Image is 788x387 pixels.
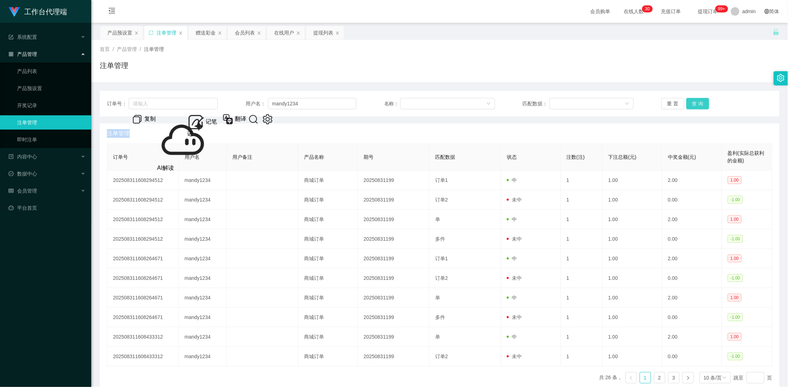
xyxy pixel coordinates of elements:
span: 用户名： [246,100,268,108]
td: 20250831199 [358,268,429,288]
i: 图标: check-circle-o [9,171,14,176]
span: 注数(注) [567,154,585,160]
i: 图标: sync [149,30,154,35]
i: 图标: profile [9,154,14,159]
td: 0.00 [662,268,722,288]
span: 注单管理 [144,46,164,52]
i: 图标: close [134,31,139,35]
span: 翻译 [235,116,246,122]
span: 匹配数据： [523,100,550,108]
td: mandy1234 [179,210,227,229]
span: 复制 [144,116,156,122]
td: 2.00 [662,210,722,229]
a: 图标: dashboard平台首页 [9,201,86,215]
td: 202508311608294512 [107,171,179,190]
span: 注单管理 [107,129,130,138]
span: 未中 [507,354,522,359]
td: mandy1234 [179,249,227,268]
sup: 1037 [715,5,728,12]
div: 10 条/页 [704,372,722,383]
span: 订单号： [107,100,129,108]
td: 0.00 [662,190,722,210]
a: 注单管理 [17,115,86,130]
td: 202508311608294512 [107,229,179,249]
img: BTcnyCAlw1Z8AAAAAElFTkSuQmCC [222,114,233,125]
td: 20250831199 [358,190,429,210]
span: 订单2 [435,275,448,281]
a: 工作台代理端 [9,9,67,14]
td: 0.00 [662,308,722,327]
span: 订单2 [435,354,448,359]
a: 1 [640,372,651,383]
div: 在线用户 [274,26,294,40]
td: 1.00 [603,210,662,229]
span: 订单2 [435,197,448,203]
td: 1 [561,288,603,308]
span: 期号 [364,154,374,160]
td: 商城订单 [298,249,358,268]
span: 1.00 [728,294,742,302]
a: 开奖记录 [17,98,86,113]
td: mandy1234 [179,171,227,190]
td: 1.00 [603,229,662,249]
td: 1 [561,190,603,210]
img: 6JHfgLzKFOjSb3L5AAAAAASUVORK5CYII= [248,114,259,125]
td: 0.00 [662,229,722,249]
span: 多件 [435,236,445,242]
span: 订单1 [435,177,448,183]
span: 产品管理 [9,51,37,57]
span: 订单号 [113,154,128,160]
td: 2.00 [662,288,722,308]
i: 图标: form [9,35,14,40]
sup: 30 [642,5,653,12]
h1: 工作台代理端 [24,0,67,23]
td: 1.00 [603,171,662,190]
span: 1.00 [728,176,742,184]
i: 图标: left [629,376,633,380]
td: 202508311608433312 [107,327,179,347]
td: 1 [561,327,603,347]
td: 1 [561,249,603,268]
td: 商城订单 [298,327,358,347]
i: 图标: right [686,376,690,380]
span: 会员管理 [9,188,37,194]
span: 名称： [384,100,400,108]
span: -1.00 [728,196,743,204]
span: 未中 [507,275,522,281]
i: 图标: down [486,101,491,106]
p: 3 [645,5,648,12]
span: 中 [507,216,517,222]
td: 商城订单 [298,229,358,249]
span: 中 [507,295,517,300]
div: 赠送彩金 [196,26,216,40]
span: AI解读 [157,165,174,171]
td: mandy1234 [179,347,227,366]
span: 1.00 [728,215,742,223]
button: 查 询 [686,98,709,109]
li: 3 [668,372,680,383]
i: 图标: table [9,188,14,193]
td: 20250831199 [358,210,429,229]
td: mandy1234 [179,190,227,210]
span: 订单1 [435,256,448,261]
span: -1.00 [728,352,743,360]
div: 提现列表 [313,26,333,40]
td: 20250831199 [358,249,429,268]
span: 内容中心 [9,154,37,159]
button: 重 置 [661,98,684,109]
div: 注单管理 [156,26,176,40]
td: mandy1234 [179,268,227,288]
a: 产品列表 [17,64,86,78]
i: 图标: close [335,31,340,35]
span: 中 [507,256,517,261]
span: 数据中心 [9,171,37,177]
td: 1 [561,229,603,249]
td: 202508311608264671 [107,308,179,327]
i: 图标: global [764,9,769,14]
span: 盈利(实际总获利的金额) [728,150,764,163]
td: 1 [561,347,603,366]
span: 充值订单 [658,9,685,14]
td: 20250831199 [358,229,429,249]
td: 1 [561,308,603,327]
img: QtYUP8cfqPMfAJRDKZHrUPWhEAAAAASUVORK5CYII= [132,114,143,125]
